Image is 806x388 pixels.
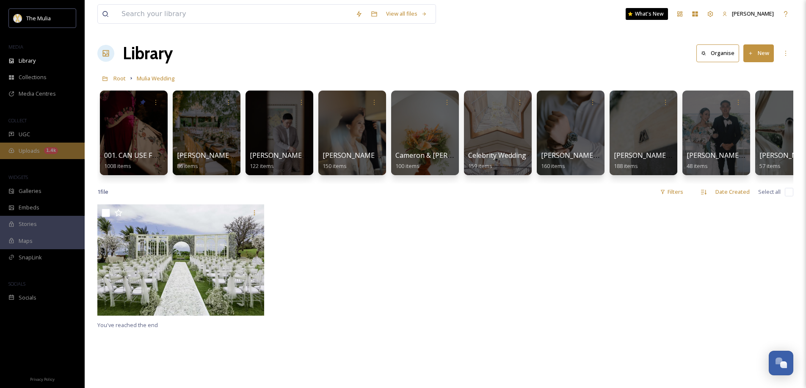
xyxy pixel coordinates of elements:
button: New [743,44,774,62]
span: 160 items [541,162,565,170]
span: [PERSON_NAME] & [PERSON_NAME] [177,151,293,160]
span: 57 items [759,162,781,170]
span: 1008 items [104,162,131,170]
span: 188 items [614,162,638,170]
a: Celebrity Wedding159 items [468,151,526,170]
span: [PERSON_NAME] & Jensia [614,151,695,160]
img: Unity Wedding Setup (3).jpg [97,204,264,316]
a: Mulia Wedding [137,73,175,83]
span: COLLECT [8,117,27,124]
span: UGC [19,130,30,138]
span: 159 items [468,162,492,170]
span: Uploads [19,147,40,155]
a: 001. CAN USE FOR NEWSLETTER1008 items [104,151,207,170]
a: Cameron & [PERSON_NAME]100 items [395,151,487,170]
span: 150 items [323,162,347,170]
a: Privacy Policy [30,374,55,384]
span: Celebrity Wedding [468,151,526,160]
div: Filters [656,184,687,200]
span: Select all [758,188,781,196]
a: Root [113,73,126,83]
a: [PERSON_NAME] & [PERSON_NAME] Wedding122 items [250,151,396,170]
input: Search your library [117,5,351,23]
button: Open Chat [769,351,793,375]
span: SnapLink [19,253,42,261]
span: Socials [19,294,36,302]
span: You've reached the end [97,321,158,329]
a: [PERSON_NAME] & [PERSON_NAME] Wedding150 items [323,151,469,170]
a: Organise [696,44,743,62]
span: MEDIA [8,44,23,50]
span: Maps [19,237,33,245]
span: Embeds [19,204,39,212]
span: Root [113,74,126,82]
span: [PERSON_NAME] [732,10,774,17]
a: [PERSON_NAME] [718,6,778,22]
span: Collections [19,73,47,81]
button: Organise [696,44,739,62]
span: 1 file [97,188,108,196]
span: Mulia Wedding [137,74,175,82]
span: 001. CAN USE FOR NEWSLETTER [104,151,207,160]
a: [PERSON_NAME] & Jensia188 items [614,151,695,170]
span: [PERSON_NAME] & [PERSON_NAME] Wedding [323,151,469,160]
span: The Mulia [26,14,51,22]
div: Date Created [711,184,754,200]
a: [PERSON_NAME] & [PERSON_NAME]86 items [177,151,293,170]
span: 122 items [250,162,274,170]
a: Library [123,41,173,66]
img: mulia_logo.png [14,14,22,22]
span: Cameron & [PERSON_NAME] [395,151,487,160]
span: 48 items [687,162,708,170]
a: View all files [382,6,431,22]
span: Privacy Policy [30,377,55,382]
div: 1.4k [44,147,58,154]
span: Stories [19,220,37,228]
span: Media Centres [19,90,56,98]
span: SOCIALS [8,281,25,287]
span: WIDGETS [8,174,28,180]
a: [PERSON_NAME] & Febe Wedding160 items [541,151,648,170]
span: Galleries [19,187,41,195]
span: 100 items [395,162,420,170]
span: Library [19,57,36,65]
span: [PERSON_NAME] & [PERSON_NAME] Wedding [250,151,396,160]
span: [PERSON_NAME] & Febe Wedding [541,151,648,160]
a: What's New [626,8,668,20]
span: 86 items [177,162,198,170]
